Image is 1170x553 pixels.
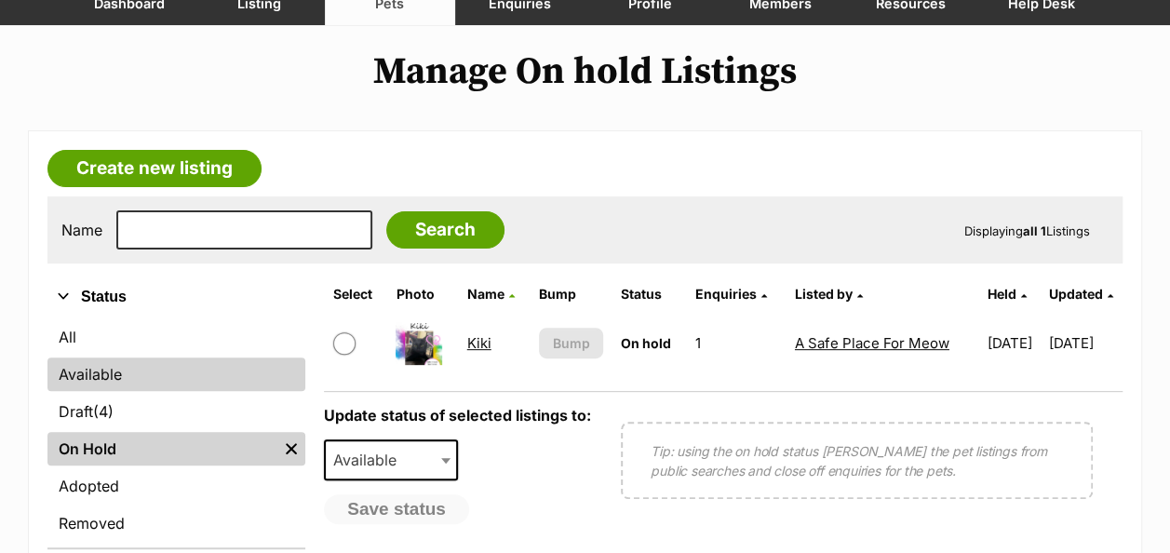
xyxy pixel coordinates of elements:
td: [DATE] [979,311,1046,375]
div: Status [47,317,305,547]
span: Held [987,286,1015,302]
th: Bump [531,279,611,309]
span: Name [467,286,504,302]
span: Available [326,447,415,473]
input: Search [386,211,504,249]
a: All [47,320,305,354]
label: Update status of selected listings to: [324,406,591,425]
a: Listed by [795,286,863,302]
button: Status [47,285,305,309]
th: Status [612,279,686,309]
span: translation missing: en.admin.listings.index.attributes.enquiries [695,286,757,302]
span: On hold [620,335,670,351]
a: Create new listing [47,150,262,187]
label: Name [61,222,102,238]
a: Draft [47,395,305,428]
a: Removed [47,506,305,540]
a: Held [987,286,1026,302]
p: Tip: using the on hold status [PERSON_NAME] the pet listings from public searches and close off e... [651,441,1063,480]
th: Photo [388,279,457,309]
span: Listed by [795,286,853,302]
a: Updated [1048,286,1112,302]
a: Available [47,357,305,391]
td: 1 [688,311,786,375]
a: Name [467,286,515,302]
a: A Safe Place For Meow [795,334,949,352]
a: Adopted [47,469,305,503]
span: Bump [553,333,590,353]
a: Enquiries [695,286,767,302]
span: Displaying Listings [964,223,1090,238]
span: (4) [93,400,114,423]
a: Remove filter [277,432,305,465]
span: Available [324,439,458,480]
a: On Hold [47,432,277,465]
strong: all 1 [1023,223,1046,238]
button: Bump [539,328,603,358]
th: Select [326,279,386,309]
a: Kiki [467,334,491,352]
span: Updated [1048,286,1102,302]
button: Save status [324,494,469,524]
td: [DATE] [1048,311,1121,375]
